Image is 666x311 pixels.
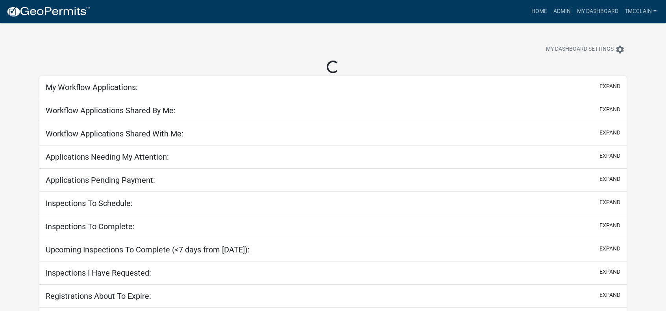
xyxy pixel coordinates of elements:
h5: Upcoming Inspections To Complete (<7 days from [DATE]): [46,245,250,254]
a: Admin [550,4,574,19]
span: My Dashboard Settings [546,45,614,54]
a: Home [528,4,550,19]
button: expand [599,198,620,206]
i: settings [615,45,625,54]
button: expand [599,175,620,183]
h5: Workflow Applications Shared With Me: [46,129,183,138]
h5: My Workflow Applications: [46,83,138,92]
a: My Dashboard [574,4,622,19]
button: expand [599,221,620,230]
h5: Inspections To Schedule: [46,199,133,208]
button: expand [599,105,620,114]
button: expand [599,152,620,160]
button: My Dashboard Settingssettings [540,42,631,57]
a: tmcclain [622,4,660,19]
h5: Registrations About To Expire: [46,291,151,301]
button: expand [599,268,620,276]
h5: Workflow Applications Shared By Me: [46,106,176,115]
button: expand [599,291,620,299]
button: expand [599,129,620,137]
h5: Applications Pending Payment: [46,175,155,185]
h5: Applications Needing My Attention: [46,152,169,162]
h5: Inspections I Have Requested: [46,268,151,278]
button: expand [599,245,620,253]
button: expand [599,82,620,90]
h5: Inspections To Complete: [46,222,135,231]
